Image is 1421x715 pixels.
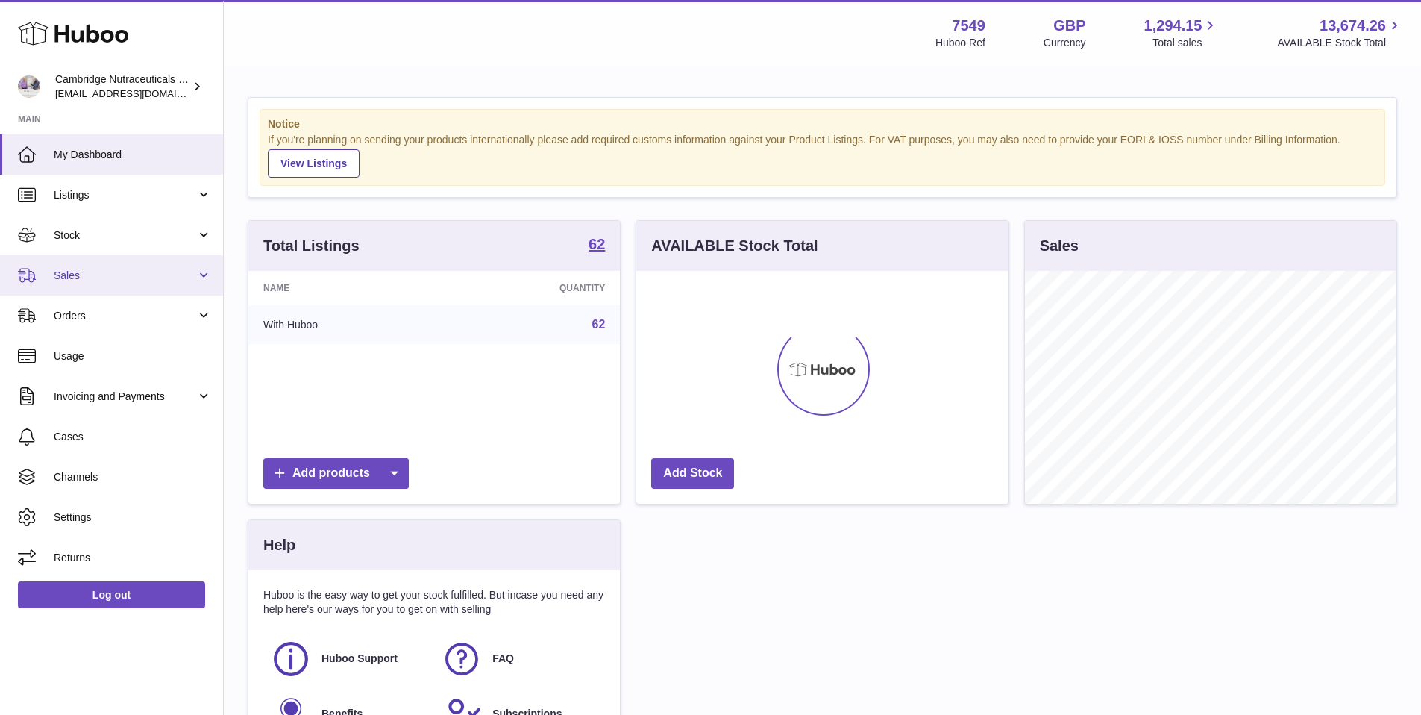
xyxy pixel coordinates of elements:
a: View Listings [268,149,360,178]
span: Settings [54,511,212,525]
td: With Huboo [248,305,445,344]
h3: Help [263,535,295,555]
span: Cases [54,430,212,444]
img: qvc@camnutra.com [18,75,40,98]
a: FAQ [442,639,597,679]
a: Log out [18,581,205,608]
span: [EMAIL_ADDRESS][DOMAIN_NAME] [55,87,219,99]
h3: AVAILABLE Stock Total [651,236,818,256]
span: My Dashboard [54,148,212,162]
span: Channels [54,470,212,484]
span: Huboo Support [321,652,398,666]
span: Total sales [1152,36,1219,50]
span: Stock [54,228,196,243]
strong: 7549 [952,16,985,36]
span: Listings [54,188,196,202]
span: 1,294.15 [1144,16,1202,36]
div: Cambridge Nutraceuticals Ltd [55,72,189,101]
th: Quantity [445,271,620,305]
a: Huboo Support [271,639,427,679]
strong: GBP [1053,16,1085,36]
a: 1,294.15 Total sales [1144,16,1220,50]
span: AVAILABLE Stock Total [1277,36,1403,50]
h3: Sales [1040,236,1079,256]
div: If you're planning on sending your products internationally please add required customs informati... [268,133,1377,178]
a: Add products [263,458,409,489]
h3: Total Listings [263,236,360,256]
a: 62 [589,237,605,255]
span: Returns [54,551,212,565]
span: Invoicing and Payments [54,390,196,404]
th: Name [248,271,445,305]
span: Usage [54,349,212,363]
span: 13,674.26 [1320,16,1386,36]
span: FAQ [492,652,514,666]
div: Huboo Ref [935,36,985,50]
div: Currency [1044,36,1086,50]
strong: 62 [589,237,605,252]
strong: Notice [268,117,1377,131]
a: Add Stock [651,458,734,489]
span: Orders [54,309,196,323]
a: 13,674.26 AVAILABLE Stock Total [1277,16,1403,50]
span: Sales [54,269,196,283]
p: Huboo is the easy way to get your stock fulfilled. But incase you need any help here's our ways f... [263,588,605,616]
a: 62 [592,318,606,331]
